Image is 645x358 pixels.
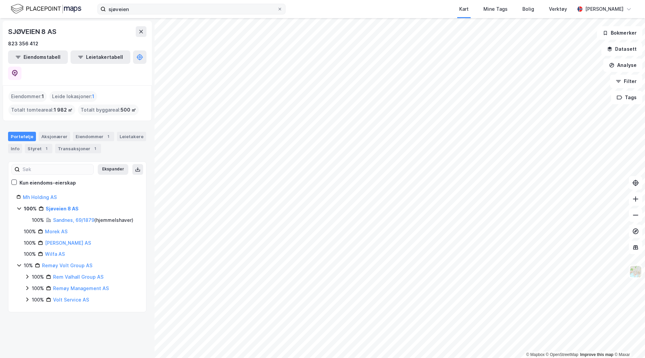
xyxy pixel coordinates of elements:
a: Remøy Management AS [53,285,109,291]
div: 100% [24,205,37,213]
span: 1 [42,92,44,101]
div: Leietakere [117,132,146,141]
button: Filter [610,75,642,88]
div: Kart [459,5,469,13]
div: Mine Tags [483,5,508,13]
div: ( hjemmelshaver ) [53,216,133,224]
div: Eiendommer : [8,91,47,102]
img: Z [629,265,642,278]
button: Datasett [601,42,642,56]
button: Ekspander [98,164,128,175]
iframe: Chat Widget [611,326,645,358]
div: 100% [32,284,44,292]
div: 100% [24,250,36,258]
a: Improve this map [580,352,613,357]
a: Volt Service AS [53,297,89,303]
div: 100% [24,239,36,247]
div: 100% [32,216,44,224]
a: Mh Holding AS [23,194,57,200]
a: Mapbox [526,352,545,357]
div: Transaksjoner [55,144,101,153]
a: Sandnes, 69/1879 [53,217,94,223]
div: 100% [32,273,44,281]
span: 1 982 ㎡ [54,106,73,114]
a: Sjøveien 8 AS [46,206,79,211]
a: Morek AS [45,229,68,234]
a: Remøy Volt Group AS [42,263,92,268]
a: Rem Valhall Group AS [53,274,103,280]
button: Leietakertabell [71,50,130,64]
a: Wilfa AS [45,251,65,257]
div: Verktøy [549,5,567,13]
a: OpenStreetMap [546,352,578,357]
div: 1 [105,133,112,140]
button: Eiendomstabell [8,50,68,64]
div: 1 [92,145,98,152]
input: Søk [20,164,93,174]
div: 10% [24,262,33,270]
div: Totalt byggareal : [78,105,139,115]
div: 100% [32,296,44,304]
button: Tags [611,91,642,104]
div: Totalt tomteareal : [8,105,75,115]
span: 1 [92,92,94,101]
div: 100% [24,228,36,236]
button: Analyse [603,58,642,72]
div: Info [8,144,22,153]
div: Aksjonærer [39,132,70,141]
div: Portefølje [8,132,36,141]
a: [PERSON_NAME] AS [45,240,91,246]
div: [PERSON_NAME] [585,5,623,13]
div: 823 356 412 [8,40,38,48]
div: Bolig [522,5,534,13]
div: Kontrollprogram for chat [611,326,645,358]
div: 1 [43,145,50,152]
span: 500 ㎡ [121,106,136,114]
button: Bokmerker [597,26,642,40]
div: Styret [25,144,52,153]
img: logo.f888ab2527a4732fd821a326f86c7f29.svg [11,3,81,15]
div: Eiendommer [73,132,114,141]
input: Søk på adresse, matrikkel, gårdeiere, leietakere eller personer [106,4,277,14]
div: Kun eiendoms-eierskap [19,179,76,187]
div: SJØVEIEN 8 AS [8,26,57,37]
div: Leide lokasjoner : [49,91,97,102]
